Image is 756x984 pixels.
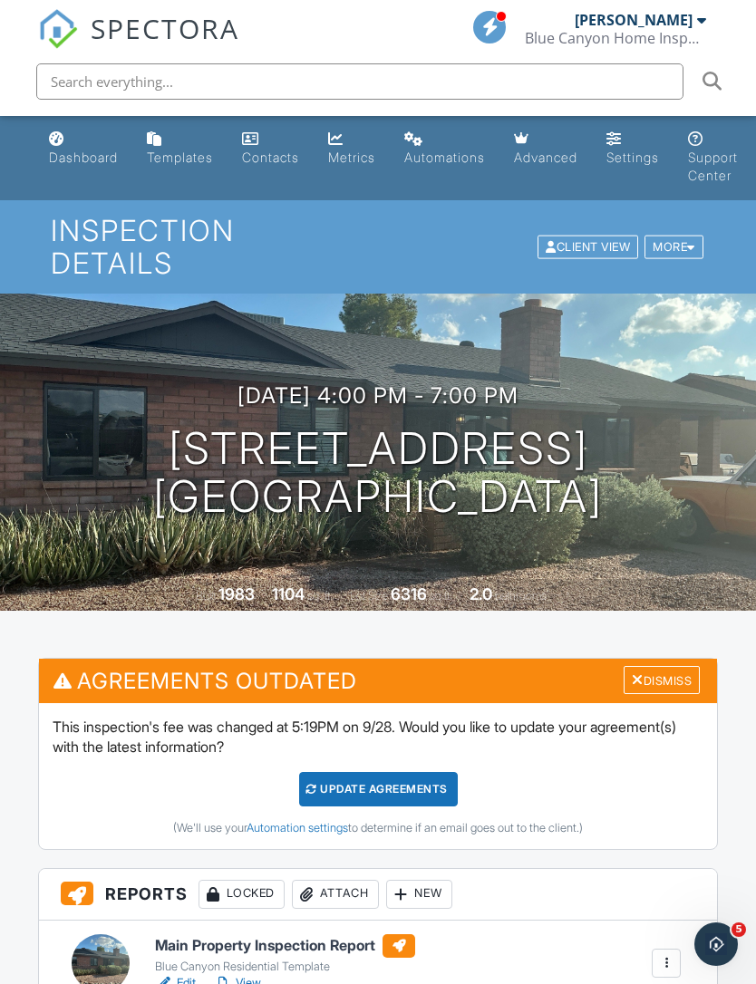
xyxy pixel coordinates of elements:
[155,934,415,974] a: Main Property Inspection Report Blue Canyon Residential Template
[536,239,643,253] a: Client View
[575,11,693,29] div: [PERSON_NAME]
[624,666,700,694] div: Dismiss
[218,584,255,603] div: 1983
[155,934,415,958] h6: Main Property Inspection Report
[525,29,706,47] div: Blue Canyon Home Inspections
[599,123,666,175] a: Settings
[196,589,216,603] span: Built
[272,584,305,603] div: 1104
[470,584,492,603] div: 2.0
[235,123,306,175] a: Contacts
[292,880,379,909] div: Attach
[645,235,703,259] div: More
[39,869,718,921] h3: Reports
[38,24,239,63] a: SPECTORA
[242,150,299,165] div: Contacts
[507,123,585,175] a: Advanced
[606,150,659,165] div: Settings
[321,123,383,175] a: Metrics
[681,123,745,193] a: Support Center
[538,235,638,259] div: Client View
[307,589,333,603] span: sq. ft.
[430,589,452,603] span: sq.ft.
[391,584,427,603] div: 6316
[247,821,348,834] a: Automation settings
[155,960,415,974] div: Blue Canyon Residential Template
[688,150,738,183] div: Support Center
[328,150,375,165] div: Metrics
[140,123,220,175] a: Templates
[91,9,239,47] span: SPECTORA
[153,425,603,521] h1: [STREET_ADDRESS] [GEOGRAPHIC_DATA]
[495,589,547,603] span: bathrooms
[514,150,577,165] div: Advanced
[299,772,458,806] div: Update Agreements
[732,922,746,937] span: 5
[38,9,78,49] img: The Best Home Inspection Software - Spectora
[237,383,519,408] h3: [DATE] 4:00 pm - 7:00 pm
[39,659,718,703] h3: Agreements Outdated
[199,880,285,909] div: Locked
[350,589,388,603] span: Lot Size
[386,880,452,909] div: New
[404,150,485,165] div: Automations
[42,123,125,175] a: Dashboard
[39,703,718,849] div: This inspection's fee was changed at 5:19PM on 9/28. Would you like to update your agreement(s) w...
[36,63,683,100] input: Search everything...
[397,123,492,175] a: Automations (Basic)
[51,215,705,278] h1: Inspection Details
[53,821,704,835] div: (We'll use your to determine if an email goes out to the client.)
[694,922,738,966] iframe: Intercom live chat
[49,150,118,165] div: Dashboard
[147,150,213,165] div: Templates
